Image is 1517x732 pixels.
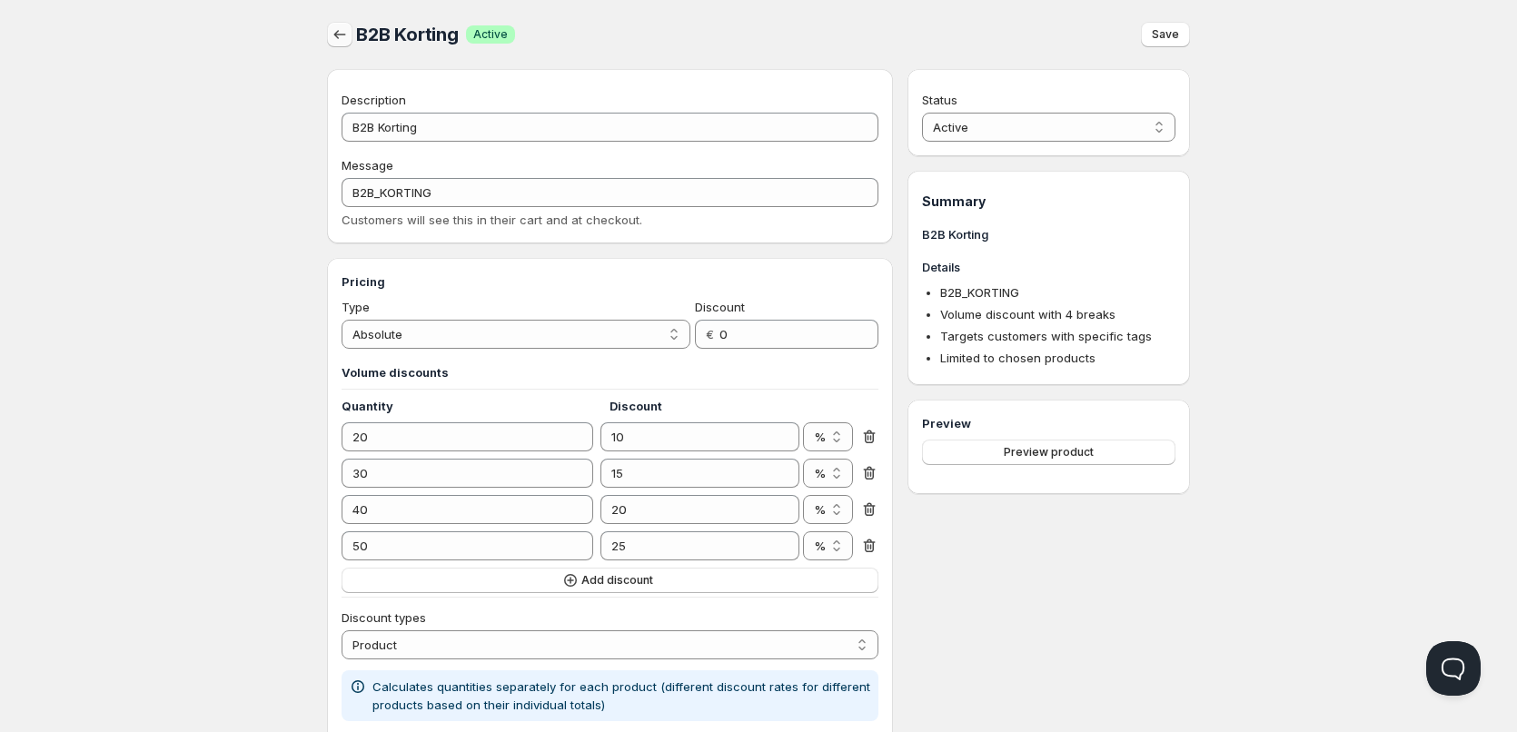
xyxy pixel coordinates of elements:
span: Status [922,93,957,107]
span: € [706,327,714,341]
p: Calculates quantities separately for each product (different discount rates for different product... [372,678,871,714]
h3: Preview [922,414,1175,432]
iframe: Help Scout Beacon - Open [1426,641,1481,696]
span: Message [342,158,393,173]
span: Discount types [342,610,426,625]
span: Add discount [581,573,653,588]
span: Preview product [1004,445,1094,460]
span: Targets customers with specific tags [940,329,1152,343]
h4: Discount [610,397,805,415]
button: Preview product [922,440,1175,465]
span: Limited to chosen products [940,351,1096,365]
span: Active [473,27,508,42]
h3: Volume discounts [342,363,878,381]
span: Customers will see this in their cart and at checkout. [342,213,642,227]
h1: Summary [922,193,1175,211]
span: Discount [695,300,745,314]
span: B2B_KORTING [940,285,1019,300]
button: Add discount [342,568,878,593]
h3: B2B Korting [922,225,1175,243]
h3: Pricing [342,272,878,291]
h4: Quantity [342,397,610,415]
span: B2B Korting [356,24,459,45]
button: Save [1141,22,1190,47]
h3: Details [922,258,1175,276]
span: Description [342,93,406,107]
span: Volume discount with 4 breaks [940,307,1115,321]
span: Type [342,300,370,314]
input: Private internal description [342,113,878,142]
span: Save [1152,27,1179,42]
